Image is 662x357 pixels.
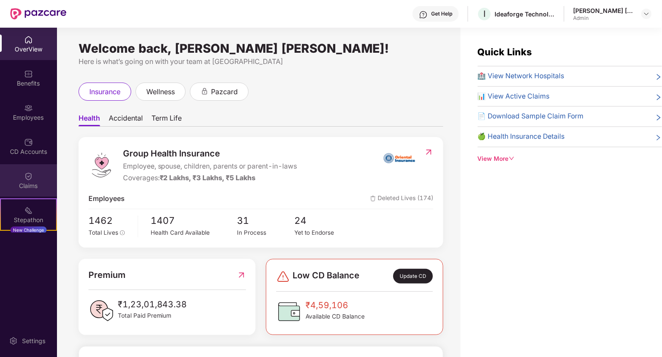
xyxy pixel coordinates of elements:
[383,147,416,169] img: insurerIcon
[151,214,237,228] span: 1407
[120,230,125,236] span: info-circle
[88,268,126,282] span: Premium
[293,269,359,284] span: Low CD Balance
[19,337,48,345] div: Settings
[478,131,565,142] span: 🍏 Health Insurance Details
[211,86,238,97] span: pazcard
[573,6,634,15] div: [PERSON_NAME] [PERSON_NAME]
[201,87,208,95] div: animation
[419,10,428,19] img: svg+xml;base64,PHN2ZyBpZD0iSGVscC0zMngzMiIgeG1sbnM9Imh0dHA6Ly93d3cudzMub3JnLzIwMDAvc3ZnIiB3aWR0aD...
[370,196,376,201] img: deleteIcon
[109,114,143,126] span: Accidental
[151,228,237,237] div: Health Card Available
[79,56,443,67] div: Here is what’s going on with your team at [GEOGRAPHIC_DATA]
[10,8,66,19] img: New Pazcare Logo
[295,214,352,228] span: 24
[655,93,662,102] span: right
[478,91,550,102] span: 📊 View Active Claims
[10,226,47,233] div: New Challenge
[88,214,132,228] span: 1462
[431,10,452,17] div: Get Help
[24,70,33,78] img: svg+xml;base64,PHN2ZyBpZD0iQmVuZWZpdHMiIHhtbG5zPSJodHRwOi8vd3d3LnczLm9yZy8yMDAwL3N2ZyIgd2lkdGg9Ij...
[88,229,118,236] span: Total Lives
[424,148,433,156] img: RedirectIcon
[478,154,662,164] div: View More
[123,147,297,160] span: Group Health Insurance
[151,114,182,126] span: Term Life
[24,104,33,112] img: svg+xml;base64,PHN2ZyBpZD0iRW1wbG95ZWVzIiB4bWxucz0iaHR0cDovL3d3dy53My5vcmcvMjAwMC9zdmciIHdpZHRoPS...
[88,152,114,178] img: logo
[483,9,485,19] span: I
[88,194,125,204] span: Employees
[306,312,365,322] span: Available CD Balance
[655,73,662,82] span: right
[123,173,297,184] div: Coverages:
[24,206,33,215] img: svg+xml;base64,PHN2ZyB4bWxucz0iaHR0cDovL3d3dy53My5vcmcvMjAwMC9zdmciIHdpZHRoPSIyMSIgaGVpZ2h0PSIyMC...
[118,311,187,321] span: Total Paid Premium
[370,194,433,204] span: Deleted Lives (174)
[237,228,294,237] div: In Process
[237,268,246,282] img: RedirectIcon
[643,10,650,17] img: svg+xml;base64,PHN2ZyBpZD0iRHJvcGRvd24tMzJ4MzIiIHhtbG5zPSJodHRwOi8vd3d3LnczLm9yZy8yMDAwL3N2ZyIgd2...
[478,111,584,122] span: 📄 Download Sample Claim Form
[295,228,352,237] div: Yet to Endorse
[1,216,56,224] div: Stepathon
[276,270,290,284] img: svg+xml;base64,PHN2ZyBpZD0iRGFuZ2VyLTMyeDMyIiB4bWxucz0iaHR0cDovL3d3dy53My5vcmcvMjAwMC9zdmciIHdpZH...
[24,172,33,181] img: svg+xml;base64,PHN2ZyBpZD0iQ2xhaW0iIHhtbG5zPSJodHRwOi8vd3d3LnczLm9yZy8yMDAwL3N2ZyIgd2lkdGg9IjIwIi...
[276,299,302,325] img: CDBalanceIcon
[495,10,555,18] div: Ideaforge Technology Ltd
[655,133,662,142] span: right
[88,298,114,324] img: PaidPremiumIcon
[237,214,294,228] span: 31
[79,114,100,126] span: Health
[478,46,532,57] span: Quick Links
[123,161,297,172] span: Employee, spouse, children, parents or parent-in-laws
[160,174,256,182] span: ₹2 Lakhs, ₹3 Lakhs, ₹5 Lakhs
[24,138,33,147] img: svg+xml;base64,PHN2ZyBpZD0iQ0RfQWNjb3VudHMiIGRhdGEtbmFtZT0iQ0QgQWNjb3VudHMiIHhtbG5zPSJodHRwOi8vd3...
[118,298,187,311] span: ₹1,23,01,843.38
[478,71,564,82] span: 🏥 View Network Hospitals
[89,86,120,97] span: insurance
[573,15,634,22] div: Admin
[306,299,365,312] span: ₹4,59,106
[24,35,33,44] img: svg+xml;base64,PHN2ZyBpZD0iSG9tZSIgeG1sbnM9Imh0dHA6Ly93d3cudzMub3JnLzIwMDAvc3ZnIiB3aWR0aD0iMjAiIG...
[393,269,433,284] div: Update CD
[509,156,515,162] span: down
[655,113,662,122] span: right
[9,337,18,345] img: svg+xml;base64,PHN2ZyBpZD0iU2V0dGluZy0yMHgyMCIgeG1sbnM9Imh0dHA6Ly93d3cudzMub3JnLzIwMDAvc3ZnIiB3aW...
[146,86,175,97] span: wellness
[79,45,443,52] div: Welcome back, [PERSON_NAME] [PERSON_NAME]!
